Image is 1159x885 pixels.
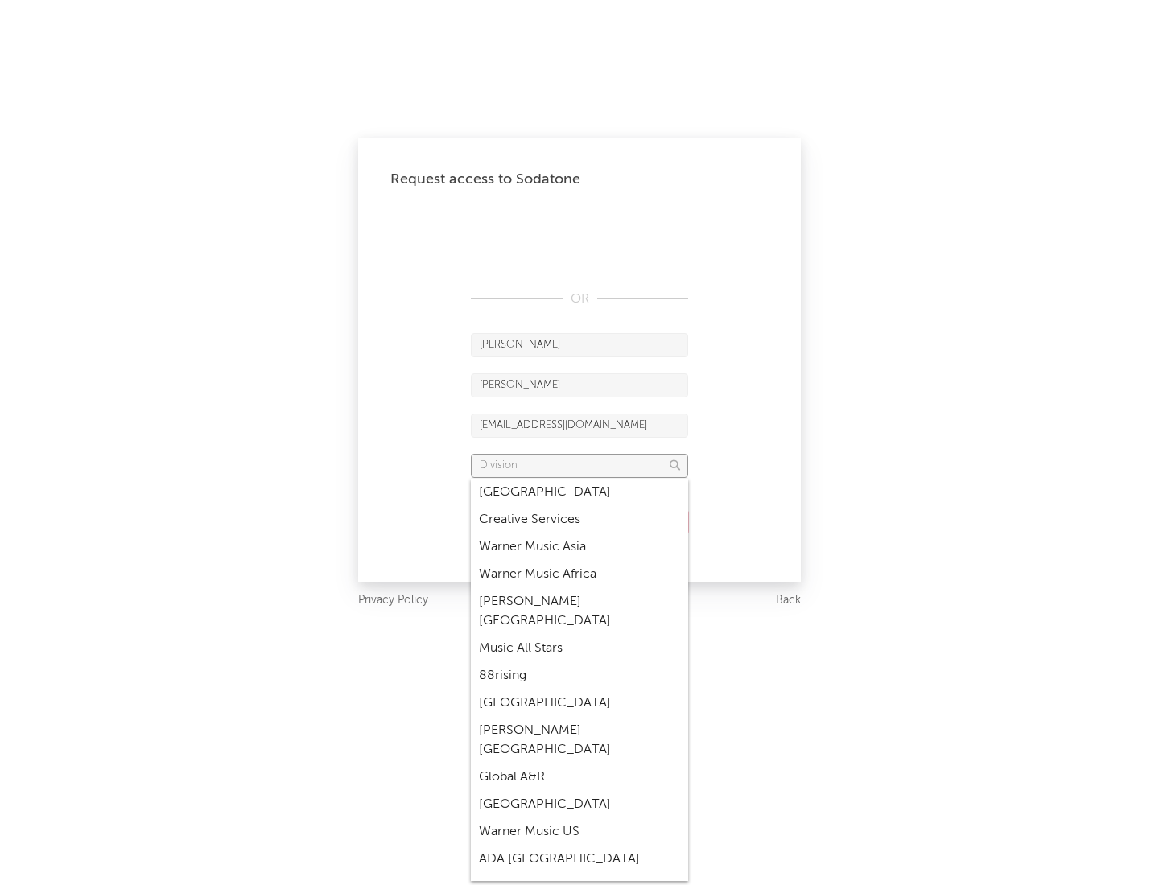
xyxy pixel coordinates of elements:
[471,635,688,662] div: Music All Stars
[471,791,688,818] div: [GEOGRAPHIC_DATA]
[471,588,688,635] div: [PERSON_NAME] [GEOGRAPHIC_DATA]
[471,846,688,873] div: ADA [GEOGRAPHIC_DATA]
[471,373,688,397] input: Last Name
[471,479,688,506] div: [GEOGRAPHIC_DATA]
[471,290,688,309] div: OR
[471,662,688,689] div: 88rising
[776,591,801,611] a: Back
[358,591,428,611] a: Privacy Policy
[471,717,688,764] div: [PERSON_NAME] [GEOGRAPHIC_DATA]
[471,506,688,533] div: Creative Services
[471,689,688,717] div: [GEOGRAPHIC_DATA]
[471,414,688,438] input: Email
[390,170,769,189] div: Request access to Sodatone
[471,333,688,357] input: First Name
[471,764,688,791] div: Global A&R
[471,533,688,561] div: Warner Music Asia
[471,454,688,478] input: Division
[471,561,688,588] div: Warner Music Africa
[471,818,688,846] div: Warner Music US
